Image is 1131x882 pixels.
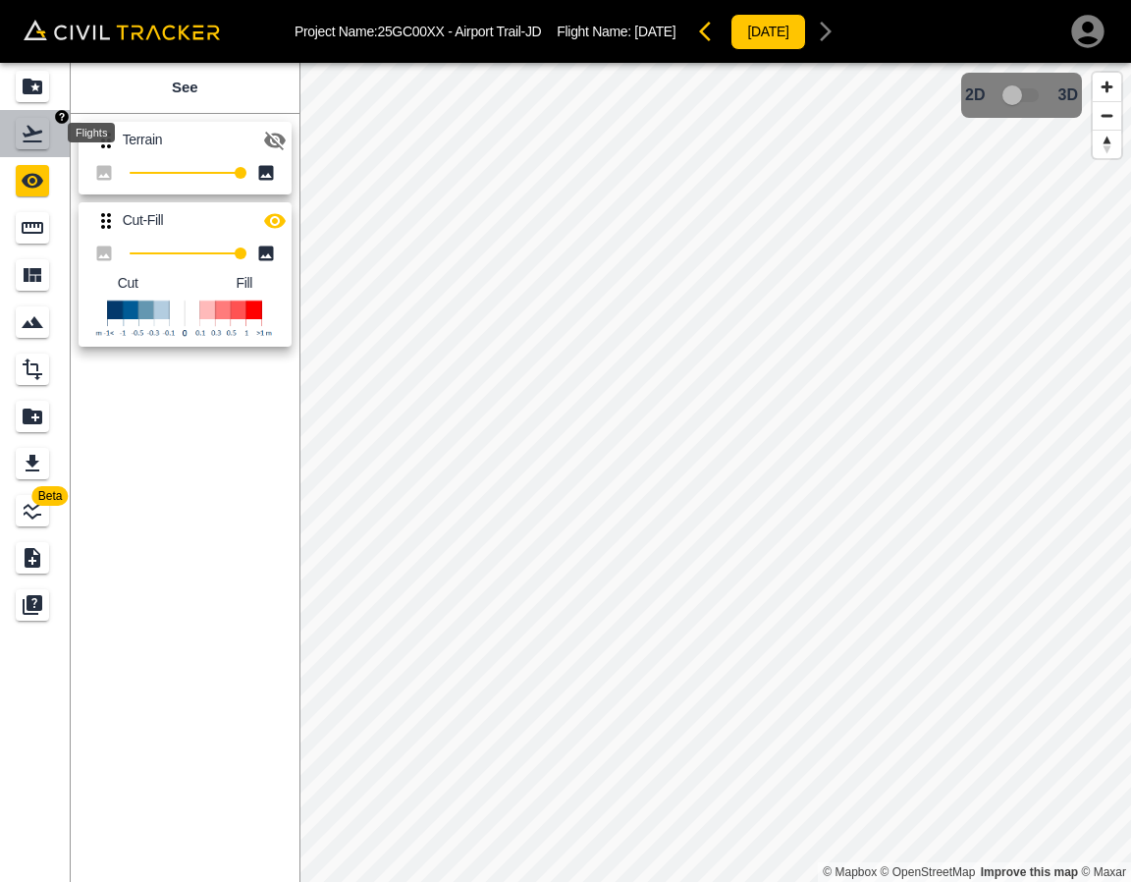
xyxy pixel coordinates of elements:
img: Civil Tracker [24,20,220,40]
button: Zoom in [1093,73,1121,101]
button: Reset bearing to north [1093,130,1121,158]
p: Flight Name: [557,24,675,39]
a: Map feedback [981,865,1078,879]
div: Flights [68,123,115,142]
span: 3D model not uploaded yet [994,77,1050,114]
span: [DATE] [634,24,675,39]
canvas: Map [299,63,1131,882]
button: Zoom out [1093,101,1121,130]
a: Maxar [1081,865,1126,879]
p: Project Name: 25GC00XX - Airport Trail-JD [295,24,541,39]
span: 3D [1058,86,1078,104]
button: [DATE] [730,14,805,50]
a: Mapbox [823,865,877,879]
a: OpenStreetMap [881,865,976,879]
span: 2D [965,86,985,104]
